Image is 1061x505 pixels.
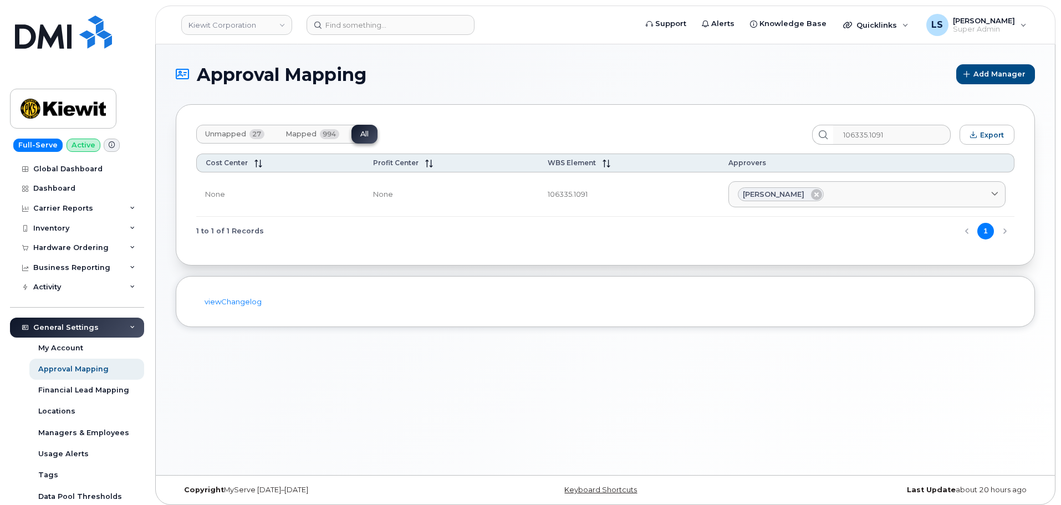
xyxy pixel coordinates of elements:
[1013,457,1053,497] iframe: Messenger Launcher
[364,172,539,217] td: None
[184,486,224,494] strong: Copyright
[833,125,951,145] input: Search...
[197,65,366,84] span: Approval Mapping
[973,69,1026,79] span: Add Manager
[980,131,1004,139] span: Export
[728,181,1006,208] a: [PERSON_NAME]
[320,129,339,139] span: 994
[205,297,262,306] a: viewChangelog
[977,223,994,239] button: Page 1
[956,64,1035,84] button: Add Manager
[548,159,596,167] span: WBS Element
[196,223,264,239] span: 1 to 1 of 1 Records
[564,486,637,494] a: Keyboard Shortcuts
[748,486,1035,494] div: about 20 hours ago
[907,486,956,494] strong: Last Update
[285,130,317,139] span: Mapped
[249,129,264,139] span: 27
[373,159,419,167] span: Profit Center
[728,159,766,167] span: Approvers
[176,486,462,494] div: MyServe [DATE]–[DATE]
[206,159,248,167] span: Cost Center
[196,172,364,217] td: None
[743,189,804,200] span: [PERSON_NAME]
[539,172,720,217] td: 106335.1091
[960,125,1014,145] button: Export
[205,130,246,139] span: Unmapped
